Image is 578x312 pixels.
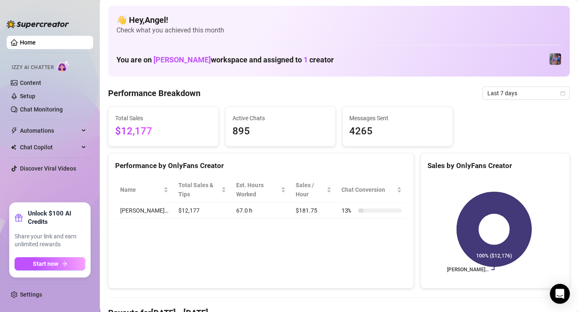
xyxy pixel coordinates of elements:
[341,185,395,194] span: Chat Conversion
[487,87,565,99] span: Last 7 days
[173,177,231,203] th: Total Sales & Tips
[427,160,563,171] div: Sales by OnlyFans Creator
[304,55,308,64] span: 1
[115,114,212,123] span: Total Sales
[178,181,220,199] span: Total Sales & Tips
[11,144,16,150] img: Chat Copilot
[116,26,561,35] span: Check what you achieved this month
[20,124,79,137] span: Automations
[236,181,279,199] div: Est. Hours Worked
[341,206,355,215] span: 13 %
[349,124,446,139] span: 4265
[15,213,23,222] span: gift
[116,55,334,64] h1: You are on workspace and assigned to creator
[20,93,35,99] a: Setup
[153,55,211,64] span: [PERSON_NAME]
[20,165,76,172] a: Discover Viral Videos
[120,185,162,194] span: Name
[15,233,85,249] span: Share your link and earn unlimited rewards
[15,257,85,270] button: Start nowarrow-right
[560,91,565,96] span: calendar
[20,79,41,86] a: Content
[173,203,231,219] td: $12,177
[231,203,291,219] td: 67.0 h
[549,53,561,65] img: Jaylie
[336,177,407,203] th: Chat Conversion
[20,106,63,113] a: Chat Monitoring
[28,209,85,226] strong: Unlock $100 AI Credits
[20,291,42,298] a: Settings
[291,203,336,219] td: $181.75
[33,260,58,267] span: Start now
[447,267,489,272] text: [PERSON_NAME]…
[7,20,69,28] img: logo-BBDzfeDw.svg
[232,114,329,123] span: Active Chats
[115,160,407,171] div: Performance by OnlyFans Creator
[349,114,446,123] span: Messages Sent
[20,39,36,46] a: Home
[550,284,570,304] div: Open Intercom Messenger
[232,124,329,139] span: 895
[12,64,54,72] span: Izzy AI Chatter
[11,127,17,134] span: thunderbolt
[108,87,200,99] h4: Performance Breakdown
[291,177,336,203] th: Sales / Hour
[115,124,212,139] span: $12,177
[296,181,325,199] span: Sales / Hour
[20,141,79,154] span: Chat Copilot
[62,261,67,267] span: arrow-right
[116,14,561,26] h4: 👋 Hey, Angel !
[115,177,173,203] th: Name
[115,203,173,219] td: [PERSON_NAME]…
[57,60,70,72] img: AI Chatter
